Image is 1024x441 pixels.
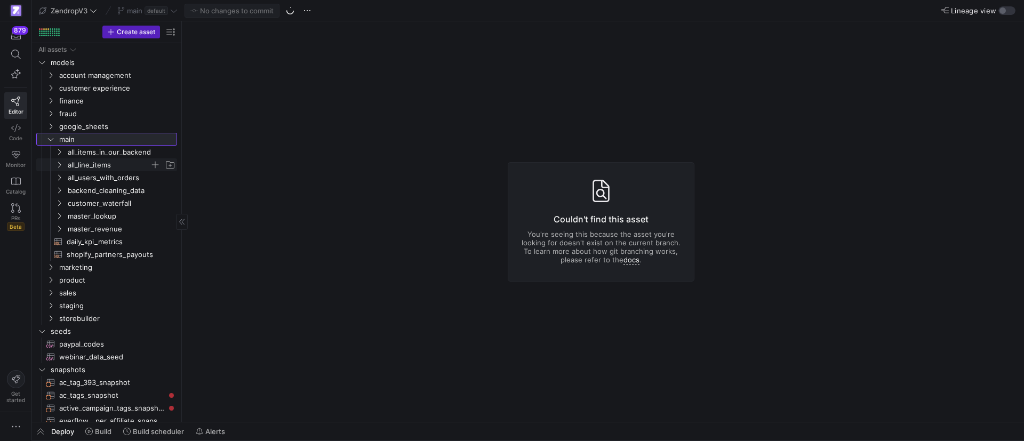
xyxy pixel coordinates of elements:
span: Create asset [117,28,155,36]
a: daily_kpi_metrics​​​​​​​​​​ [36,235,177,248]
div: Press SPACE to select this row. [36,261,177,274]
div: Press SPACE to select this row. [36,222,177,235]
div: Press SPACE to select this row. [36,107,177,120]
span: seeds [51,325,175,338]
a: https://storage.googleapis.com/y42-prod-data-exchange/images/qZXOSqkTtPuVcXVzF40oUlM07HVTwZXfPK0U... [4,2,27,20]
span: account management [59,69,175,82]
div: Press SPACE to select this row. [36,82,177,94]
span: Lineage view [951,6,996,15]
div: Press SPACE to select this row. [36,69,177,82]
p: You're seeing this because the asset you're looking for doesn't exist on the current branch. To l... [521,230,681,264]
div: Press SPACE to select this row. [36,94,177,107]
span: Build scheduler [133,427,184,436]
span: PRs [11,215,20,221]
div: 879 [12,26,28,35]
a: Editor [4,92,27,119]
div: Press SPACE to select this row. [36,158,177,171]
span: Deploy [51,427,74,436]
div: All assets [38,46,67,53]
div: Press SPACE to select this row. [36,184,177,197]
div: Press SPACE to select this row. [36,171,177,184]
span: all_line_items [68,159,150,171]
span: marketing [59,261,175,274]
div: Press SPACE to select this row. [36,248,177,261]
div: Press SPACE to select this row. [36,312,177,325]
div: Press SPACE to select this row. [36,286,177,299]
a: docs [623,255,639,264]
a: active_campaign_tags_snapshot​​​​​​​ [36,402,177,414]
button: Build scheduler [118,422,189,440]
a: Code [4,119,27,146]
span: Get started [6,390,25,403]
span: Editor [9,108,23,115]
div: Press SPACE to select this row. [36,325,177,338]
span: paypal_codes​​​​​​ [59,338,165,350]
div: Press SPACE to select this row. [36,338,177,350]
button: ZendropV3 [36,4,100,18]
span: fraud [59,108,175,120]
button: 879 [4,26,27,45]
span: ac_tags_snapshot​​​​​​​ [59,389,165,402]
span: all_items_in_our_backend [68,146,175,158]
button: Build [81,422,116,440]
span: backend_cleaning_data [68,185,175,197]
span: daily_kpi_metrics​​​​​​​​​​ [67,236,165,248]
a: ac_tags_snapshot​​​​​​​ [36,389,177,402]
div: Press SPACE to select this row. [36,120,177,133]
span: Build [95,427,111,436]
a: webinar_data_seed​​​​​​ [36,350,177,363]
div: Press SPACE to select this row. [36,56,177,69]
a: PRsBeta [4,199,27,235]
h3: Couldn't find this asset [521,213,681,226]
button: Alerts [191,422,230,440]
span: staging [59,300,175,312]
span: main [59,133,175,146]
a: Monitor [4,146,27,172]
span: finance [59,95,175,107]
div: Press SPACE to select this row. [36,210,177,222]
span: snapshots [51,364,175,376]
div: Press SPACE to select this row. [36,389,177,402]
div: Press SPACE to select this row. [36,414,177,427]
div: Press SPACE to select this row. [36,274,177,286]
button: Getstarted [4,366,27,407]
span: Monitor [6,162,26,168]
div: Press SPACE to select this row. [36,43,177,56]
span: models [51,57,175,69]
span: product [59,274,175,286]
a: paypal_codes​​​​​​ [36,338,177,350]
span: all_users_with_orders [68,172,175,184]
span: master_lookup [68,210,175,222]
span: sales [59,287,175,299]
div: Press SPACE to select this row. [36,146,177,158]
span: shopify_partners_payouts​​​​​​​​​​ [67,248,165,261]
span: Catalog [6,188,26,195]
div: Press SPACE to select this row. [36,299,177,312]
a: ac_tag_393_snapshot​​​​​​​ [36,376,177,389]
img: https://storage.googleapis.com/y42-prod-data-exchange/images/qZXOSqkTtPuVcXVzF40oUlM07HVTwZXfPK0U... [11,5,21,16]
span: google_sheets [59,121,175,133]
span: active_campaign_tags_snapshot​​​​​​​ [59,402,165,414]
button: Create asset [102,26,160,38]
span: customer_waterfall [68,197,175,210]
a: shopify_partners_payouts​​​​​​​​​​ [36,248,177,261]
div: Press SPACE to select this row. [36,197,177,210]
div: Press SPACE to select this row. [36,350,177,363]
span: ac_tag_393_snapshot​​​​​​​ [59,376,165,389]
div: Press SPACE to select this row. [36,235,177,248]
span: webinar_data_seed​​​​​​ [59,351,165,363]
a: everflow__per_affiliate_snapshot​​​​​​​ [36,414,177,427]
span: Alerts [205,427,225,436]
span: master_revenue [68,223,175,235]
span: ZendropV3 [51,6,87,15]
div: Press SPACE to select this row. [36,363,177,376]
div: Press SPACE to select this row. [36,402,177,414]
span: storebuilder [59,312,175,325]
span: Code [9,135,22,141]
span: customer experience [59,82,175,94]
div: Press SPACE to select this row. [36,376,177,389]
span: Beta [7,222,25,231]
span: everflow__per_affiliate_snapshot​​​​​​​ [59,415,165,427]
a: Catalog [4,172,27,199]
